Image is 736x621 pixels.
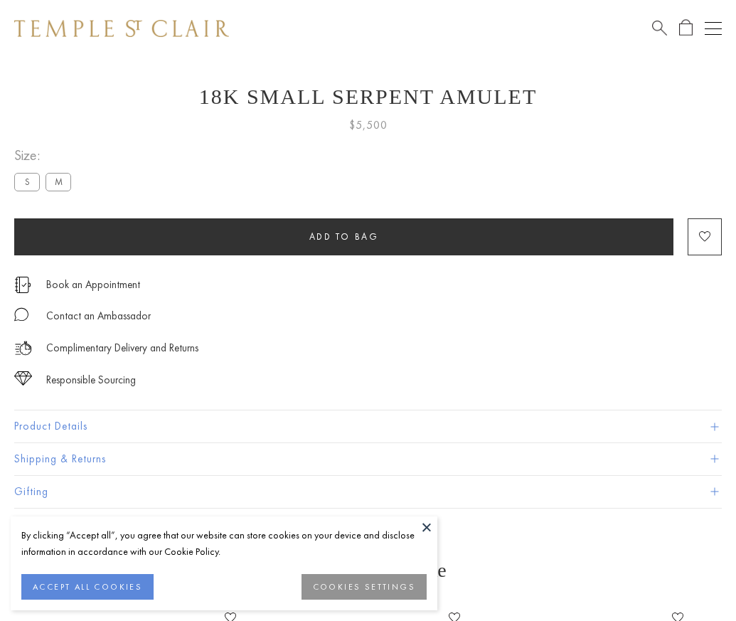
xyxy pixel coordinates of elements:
[14,371,32,386] img: icon_sourcing.svg
[14,339,32,357] img: icon_delivery.svg
[46,307,151,325] div: Contact an Ambassador
[652,19,667,37] a: Search
[14,277,31,293] img: icon_appointment.svg
[302,574,427,600] button: COOKIES SETTINGS
[14,218,673,255] button: Add to bag
[46,339,198,357] p: Complimentary Delivery and Returns
[349,116,388,134] span: $5,500
[705,20,722,37] button: Open navigation
[14,144,77,167] span: Size:
[46,173,71,191] label: M
[14,443,722,475] button: Shipping & Returns
[21,574,154,600] button: ACCEPT ALL COOKIES
[14,410,722,442] button: Product Details
[14,173,40,191] label: S
[14,85,722,109] h1: 18K Small Serpent Amulet
[679,19,693,37] a: Open Shopping Bag
[14,20,229,37] img: Temple St. Clair
[14,307,28,322] img: MessageIcon-01_2.svg
[14,476,722,508] button: Gifting
[21,527,427,560] div: By clicking “Accept all”, you agree that our website can store cookies on your device and disclos...
[309,230,379,243] span: Add to bag
[46,277,140,292] a: Book an Appointment
[46,371,136,389] div: Responsible Sourcing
